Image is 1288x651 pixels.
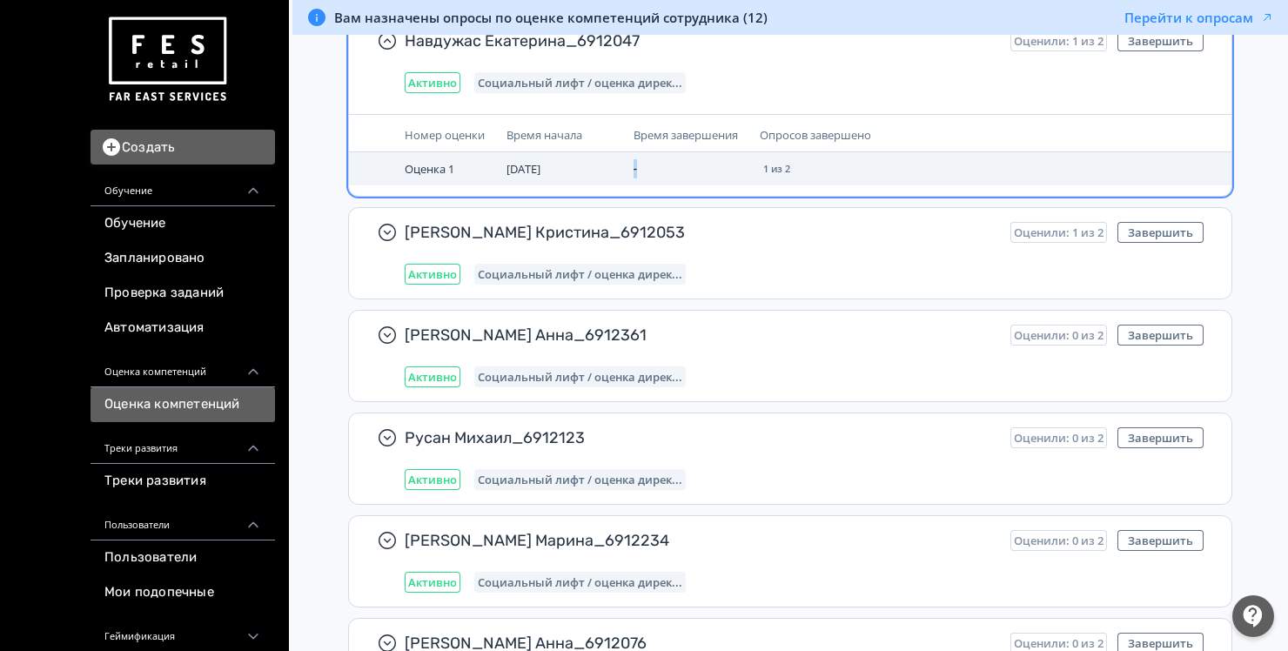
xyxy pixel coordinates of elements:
[1014,34,1104,48] span: Оценили: 1 из 2
[91,422,275,464] div: Треки развития
[1117,222,1204,243] button: Завершить
[91,575,275,610] a: Мои подопечные
[91,276,275,311] a: Проверка заданий
[408,370,457,384] span: Активно
[478,370,682,384] span: Социальный лифт / оценка директора магазина
[405,325,996,346] span: [PERSON_NAME] Анна_6912361
[478,575,682,589] span: Социальный лифт / оценка директора магазина
[408,473,457,487] span: Активно
[405,530,996,551] span: [PERSON_NAME] Марина_6912234
[760,127,871,143] span: Опросов завершено
[405,222,996,243] span: [PERSON_NAME] Кристина_6912053
[627,152,754,185] td: -
[91,130,275,164] button: Создать
[763,164,790,174] span: 1 из 2
[408,575,457,589] span: Активно
[634,127,738,143] span: Время завершения
[91,387,275,422] a: Оценка компетенций
[1014,225,1104,239] span: Оценили: 1 из 2
[1014,534,1104,547] span: Оценили: 0 из 2
[91,464,275,499] a: Треки развития
[1117,530,1204,551] button: Завершить
[408,76,457,90] span: Активно
[91,540,275,575] a: Пользователи
[91,206,275,241] a: Обучение
[1117,30,1204,51] button: Завершить
[405,161,454,177] span: Оценка 1
[91,499,275,540] div: Пользователи
[408,267,457,281] span: Активно
[104,10,230,109] img: https://files.teachbase.ru/system/account/57463/logo/medium-936fc5084dd2c598f50a98b9cbe0469a.png
[1117,325,1204,346] button: Завершить
[91,311,275,346] a: Автоматизация
[478,473,682,487] span: Социальный лифт / оценка директора магазина
[1117,427,1204,448] button: Завершить
[478,267,682,281] span: Социальный лифт / оценка директора магазина
[91,164,275,206] div: Обучение
[1014,431,1104,445] span: Оценили: 0 из 2
[1124,9,1274,26] button: Перейти к опросам
[506,127,582,143] span: Время начала
[334,9,768,26] span: Вам назначены опросы по оценке компетенций сотрудника (12)
[1014,636,1104,650] span: Оценили: 0 из 2
[91,346,275,387] div: Оценка компетенций
[91,241,275,276] a: Запланировано
[405,127,485,143] span: Номер оценки
[1014,328,1104,342] span: Оценили: 0 из 2
[506,161,540,177] span: [DATE]
[478,76,682,90] span: Социальный лифт / оценка директора магазина
[405,30,996,51] span: Навдужас Екатерина_6912047
[405,427,996,448] span: Русан Михаил_6912123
